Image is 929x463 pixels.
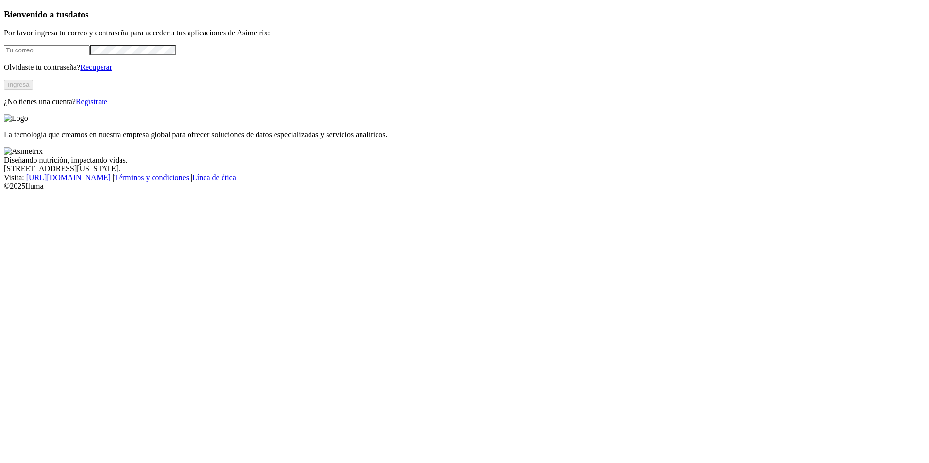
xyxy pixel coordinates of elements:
[4,9,925,20] h3: Bienvenido a tus
[26,173,111,182] a: [URL][DOMAIN_NAME]
[192,173,236,182] a: Línea de ética
[4,80,33,90] button: Ingresa
[4,182,925,191] div: © 2025 Iluma
[76,98,107,106] a: Regístrate
[4,29,925,37] p: Por favor ingresa tu correo y contraseña para acceder a tus aplicaciones de Asimetrix:
[4,131,925,139] p: La tecnología que creamos en nuestra empresa global para ofrecer soluciones de datos especializad...
[4,147,43,156] img: Asimetrix
[4,173,925,182] div: Visita : | |
[4,114,28,123] img: Logo
[68,9,89,19] span: datos
[80,63,112,71] a: Recuperar
[4,156,925,165] div: Diseñando nutrición, impactando vidas.
[4,45,90,55] input: Tu correo
[4,165,925,173] div: [STREET_ADDRESS][US_STATE].
[114,173,189,182] a: Términos y condiciones
[4,63,925,72] p: Olvidaste tu contraseña?
[4,98,925,106] p: ¿No tienes una cuenta?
